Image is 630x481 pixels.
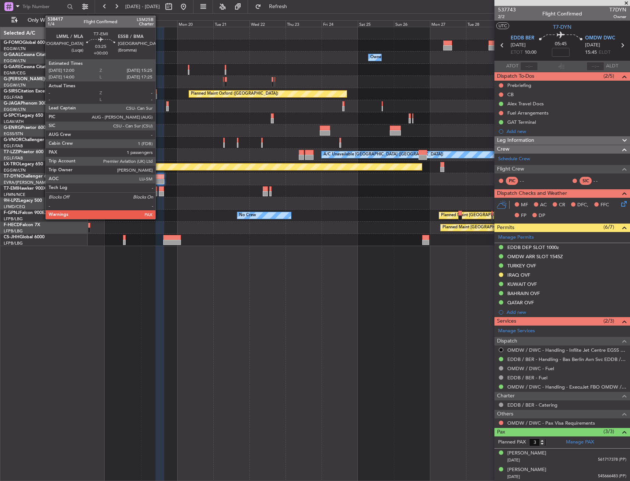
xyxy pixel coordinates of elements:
div: Planned Maint [GEOGRAPHIC_DATA] ([GEOGRAPHIC_DATA]) [442,222,559,233]
div: Tue 28 [466,20,502,27]
span: [DATE] [511,42,526,49]
span: T7-EMI [4,186,18,191]
a: G-ENRGPraetor 600 [4,126,46,130]
a: G-VNORChallenger 650 [4,138,53,142]
a: EGLF/FAB [4,95,23,100]
a: EGGW/LTN [4,107,26,112]
button: UTC [496,22,509,29]
div: - - [520,178,536,184]
a: OMDW / DWC - Handling - Inflite Jet Centre EGSS / STN [507,347,626,353]
span: EDDB BER [511,35,534,42]
span: Pax [497,428,505,436]
a: OMDW / DWC - Pax Visa Requirements [507,420,595,426]
a: EVRA/[PERSON_NAME] [4,180,49,185]
a: CS-JHHGlobal 6000 [4,235,45,239]
span: DFC, [577,201,588,209]
span: Crew [497,145,510,154]
span: F-HECD [4,223,20,227]
a: LFMD/CEQ [4,204,25,210]
div: [PERSON_NAME] [507,450,546,457]
div: [PERSON_NAME] [507,466,546,474]
a: EGSS/STN [4,131,23,137]
a: F-HECDFalcon 7X [4,223,40,227]
span: ETOT [511,49,523,56]
a: G-FOMOGlobal 6000 [4,41,48,45]
a: Schedule Crew [498,155,530,163]
div: Sat 18 [105,20,141,27]
a: G-[PERSON_NAME]Cessna Citation XLS [4,77,85,81]
label: Planned PAX [498,439,526,446]
span: F-GPNJ [4,211,20,215]
span: OMDW DWC [585,35,615,42]
span: CR [559,201,565,209]
a: LFPB/LBG [4,228,23,234]
span: Charter [497,392,515,400]
span: T7-LZZI [4,150,19,154]
input: Trip Number [22,1,65,12]
span: Dispatch Checks and Weather [497,189,567,198]
span: [DATE] [585,42,600,49]
div: Mon 20 [177,20,213,27]
a: Manage Permits [498,234,534,241]
span: (6/7) [603,223,614,231]
a: G-SPCYLegacy 650 [4,113,43,118]
div: Sun 26 [394,20,430,27]
a: EGGW/LTN [4,58,26,64]
button: Refresh [252,1,296,13]
span: ALDT [606,63,618,70]
a: T7-EMIHawker 900XP [4,186,49,191]
div: Fuel Arrangements [507,110,549,116]
span: Services [497,317,516,326]
span: (2/3) [603,317,614,325]
a: G-GAALCessna Citation XLS+ [4,53,64,57]
span: CS-JHH [4,235,20,239]
div: PIC [506,177,518,185]
div: Planned Maint [GEOGRAPHIC_DATA] ([GEOGRAPHIC_DATA]) [441,210,557,221]
a: Manage PAX [566,439,594,446]
a: T7-LZZIPraetor 600 [4,150,43,154]
div: GAT Terminal [507,119,536,125]
div: Flight Confirmed [542,10,582,18]
div: BAHRAIN OVF [507,290,540,296]
a: EGNR/CEG [4,70,26,76]
a: LFPB/LBG [4,216,23,222]
a: LX-TROLegacy 650 [4,162,43,166]
span: 05:45 [555,41,567,48]
div: QATAR OVF [507,299,534,306]
a: 9H-LPZLegacy 500 [4,199,42,203]
span: [DATE] [507,457,520,463]
a: EGGW/LTN [4,46,26,52]
span: Others [497,410,513,418]
span: T7-DYN [4,174,20,179]
div: Prebriefing [507,82,531,88]
a: OMDW / DWC - Fuel [507,365,554,372]
span: 15:45 [585,49,597,56]
span: 2/2 [498,14,516,20]
a: EGLF/FAB [4,143,23,149]
span: Dispatch [497,337,517,345]
span: G-SIRS [4,89,18,94]
a: EDDB / BER - Handling - Bas Berlin Avn Svc EDDB / SXF [507,356,626,362]
div: EDDB DEP SLOT 1000z [507,244,559,250]
span: 9H-LPZ [4,199,18,203]
a: F-GPNJFalcon 900EX [4,211,48,215]
div: Sun 19 [141,20,177,27]
div: TURKEY OVF [507,263,536,269]
span: Permits [497,224,514,232]
span: FP [521,212,526,220]
a: LFPB/LBG [4,240,23,246]
a: Manage Services [498,327,535,335]
a: LGAV/ATH [4,119,24,124]
div: Thu 23 [286,20,322,27]
span: T7-DYN [553,23,571,31]
div: No Crew [239,210,256,221]
a: G-JAGAPhenom 300 [4,101,46,106]
span: (3/3) [603,428,614,435]
div: KUWAIT OVF [507,281,537,287]
span: Leg Information [497,136,534,145]
div: Planned Maint Oxford ([GEOGRAPHIC_DATA]) [191,88,278,99]
input: --:-- [520,62,538,71]
span: G-FOMO [4,41,22,45]
div: Wed 22 [249,20,286,27]
div: Mon 27 [430,20,466,27]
